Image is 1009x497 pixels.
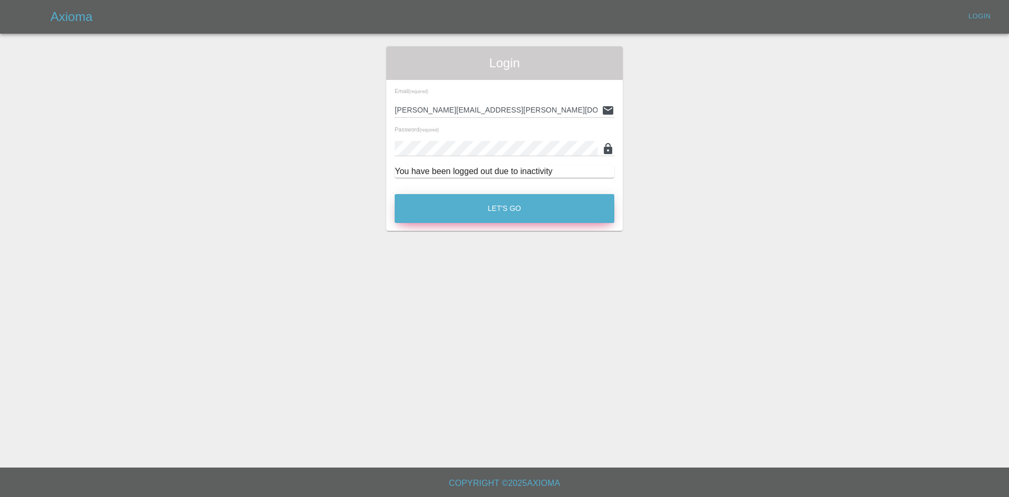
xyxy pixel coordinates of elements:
span: Email [395,88,428,94]
small: (required) [419,128,439,133]
div: You have been logged out due to inactivity [395,165,614,178]
span: Login [395,55,614,72]
a: Login [963,8,996,25]
h6: Copyright © 2025 Axioma [8,476,1001,491]
h5: Axioma [50,8,92,25]
small: (required) [409,89,428,94]
span: Password [395,126,439,133]
button: Let's Go [395,194,614,223]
